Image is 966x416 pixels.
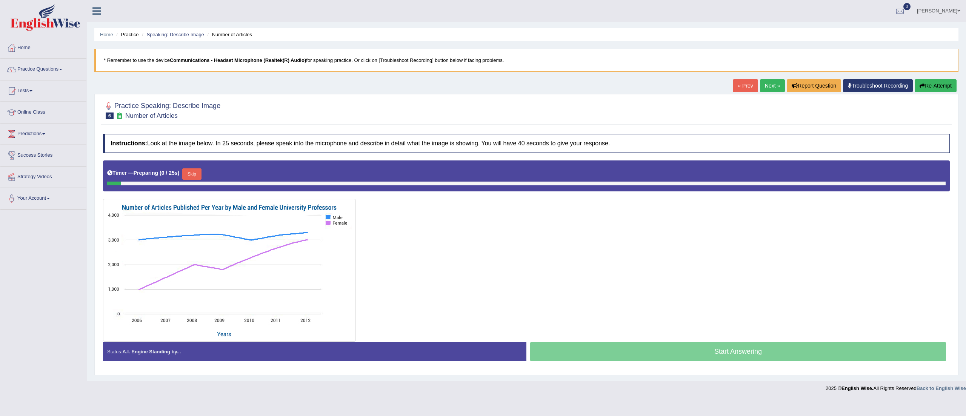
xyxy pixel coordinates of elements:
a: Your Account [0,188,86,207]
strong: English Wise. [841,385,873,391]
a: Troubleshoot Recording [843,79,913,92]
b: Preparing [134,170,158,176]
a: « Prev [733,79,758,92]
h2: Practice Speaking: Describe Image [103,100,220,119]
h4: Look at the image below. In 25 seconds, please speak into the microphone and describe in detail w... [103,134,950,153]
b: ( [160,170,162,176]
button: Skip [182,168,201,180]
button: Report Question [787,79,841,92]
a: Online Class [0,102,86,121]
a: Tests [0,80,86,99]
strong: A.I. Engine Standing by... [122,349,181,354]
div: 2025 © All Rights Reserved [826,381,966,392]
b: Instructions: [111,140,147,146]
li: Practice [114,31,138,38]
a: Speaking: Describe Image [146,32,204,37]
small: Number of Articles [125,112,178,119]
button: Re-Attempt [915,79,957,92]
a: Home [0,37,86,56]
div: Status: [103,342,526,361]
a: Predictions [0,123,86,142]
a: Back to English Wise [917,385,966,391]
b: 0 / 25s [162,170,178,176]
blockquote: * Remember to use the device for speaking practice. Or click on [Troubleshoot Recording] button b... [94,49,958,72]
span: 6 [106,112,114,119]
a: Success Stories [0,145,86,164]
small: Exam occurring question [115,112,123,120]
h5: Timer — [107,170,179,176]
a: Strategy Videos [0,166,86,185]
a: Home [100,32,113,37]
span: 3 [903,3,911,10]
li: Number of Articles [205,31,252,38]
a: Practice Questions [0,59,86,78]
b: ) [178,170,180,176]
a: Next » [760,79,785,92]
b: Communications - Headset Microphone (Realtek(R) Audio) [170,57,306,63]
